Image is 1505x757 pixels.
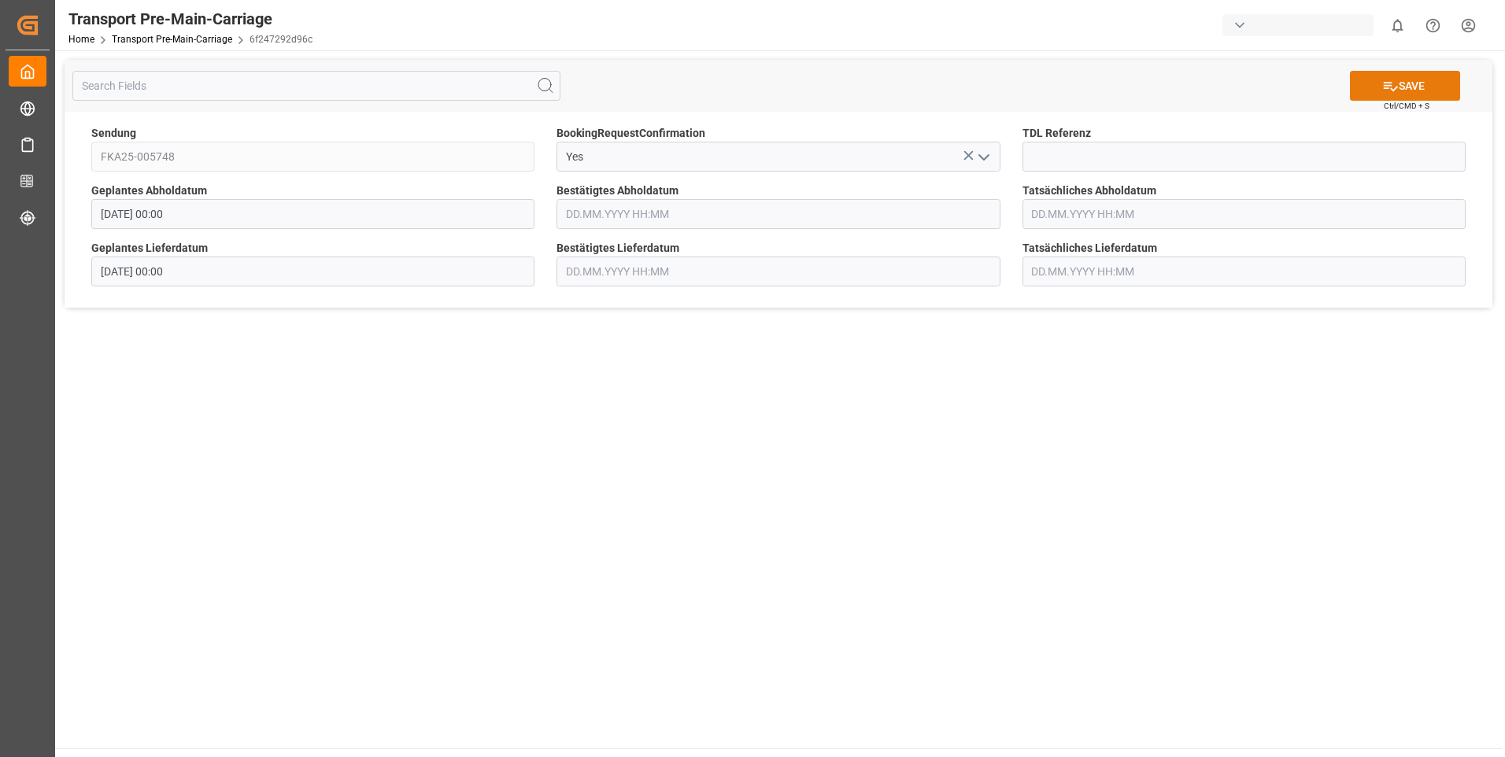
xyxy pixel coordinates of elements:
span: Sendung [91,125,136,142]
a: Transport Pre-Main-Carriage [112,34,232,45]
input: DD.MM.YYYY HH:MM [1022,257,1466,286]
span: TDL Referenz [1022,125,1091,142]
input: DD.MM.YYYY HH:MM [1022,199,1466,229]
div: Transport Pre-Main-Carriage [68,7,312,31]
span: BookingRequestConfirmation [557,125,705,142]
span: Geplantes Abholdatum [91,183,207,199]
span: Geplantes Lieferdatum [91,240,208,257]
input: DD.MM.YYYY HH:MM [557,199,1000,229]
input: Search Fields [72,71,560,101]
input: DD.MM.YYYY HH:MM [91,257,534,286]
button: show 0 new notifications [1380,8,1415,43]
span: Tatsächliches Lieferdatum [1022,240,1157,257]
button: SAVE [1350,71,1460,101]
input: DD.MM.YYYY HH:MM [91,199,534,229]
span: Bestätigtes Lieferdatum [557,240,679,257]
span: Tatsächliches Abholdatum [1022,183,1156,199]
span: Bestätigtes Abholdatum [557,183,679,199]
button: Help Center [1415,8,1451,43]
input: DD.MM.YYYY HH:MM [557,257,1000,286]
a: Home [68,34,94,45]
span: Ctrl/CMD + S [1384,100,1429,112]
button: open menu [971,145,994,169]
